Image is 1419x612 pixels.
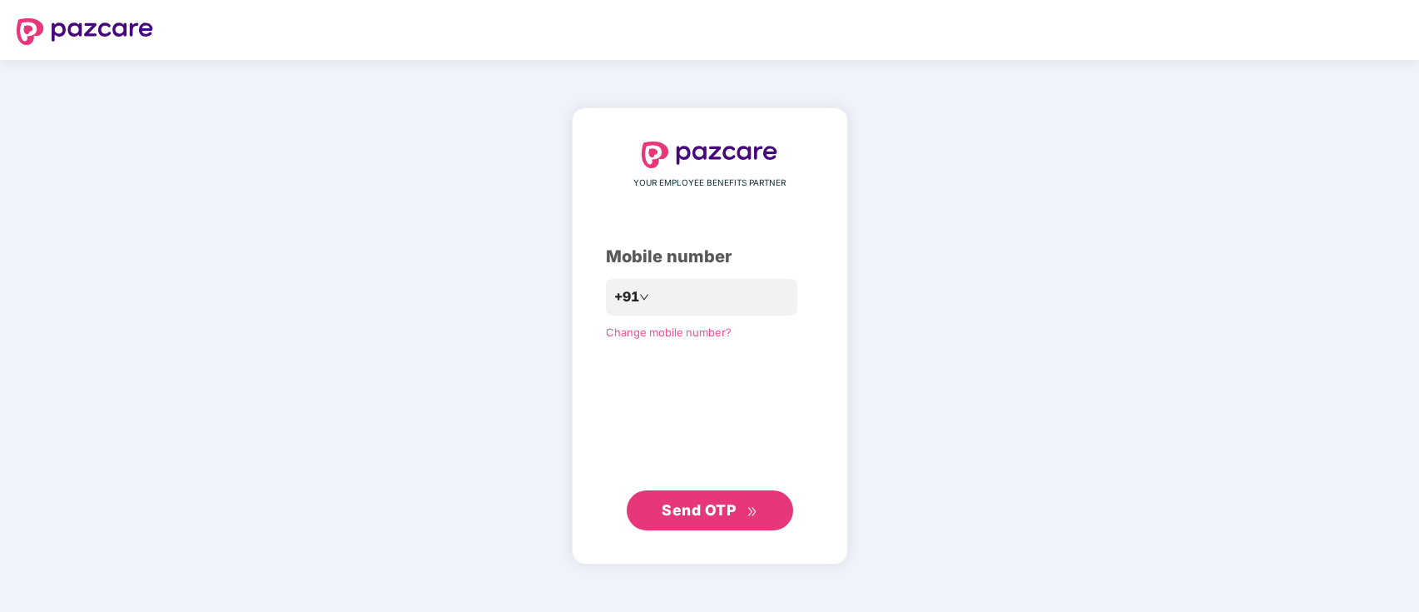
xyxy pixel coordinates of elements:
[17,18,153,45] img: logo
[606,244,814,270] div: Mobile number
[633,177,786,190] span: YOUR EMPLOYEE BENEFITS PARTNER
[614,286,639,307] span: +91
[606,326,732,339] a: Change mobile number?
[627,490,793,530] button: Send OTPdouble-right
[642,142,778,168] img: logo
[639,292,649,302] span: down
[747,506,757,517] span: double-right
[662,501,736,519] span: Send OTP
